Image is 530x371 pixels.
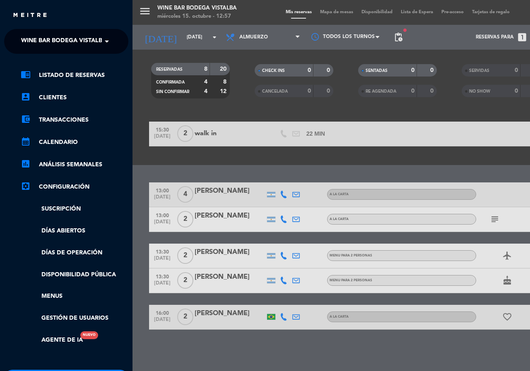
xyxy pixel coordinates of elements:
[21,159,31,169] i: assessment
[21,292,128,301] a: Menus
[21,93,128,103] a: account_boxClientes
[80,331,98,339] div: Nuevo
[21,69,31,79] i: chrome_reader_mode
[21,270,128,280] a: Disponibilidad pública
[21,181,31,191] i: settings_applications
[21,137,128,147] a: calendar_monthCalendario
[21,136,31,146] i: calendar_month
[21,160,128,170] a: assessmentANÁLISIS SEMANALES
[21,92,31,102] i: account_box
[21,335,83,345] a: Agente de IANuevo
[12,12,48,19] img: MEITRE
[21,314,128,323] a: Gestión de usuarios
[21,204,128,214] a: Suscripción
[21,182,128,192] a: Configuración
[21,226,128,236] a: Días abiertos
[21,248,128,258] a: Días de Operación
[21,115,128,125] a: account_balance_walletTransacciones
[21,114,31,124] i: account_balance_wallet
[21,70,128,80] a: chrome_reader_modeListado de Reservas
[21,33,106,50] span: Wine Bar Bodega Vistalba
